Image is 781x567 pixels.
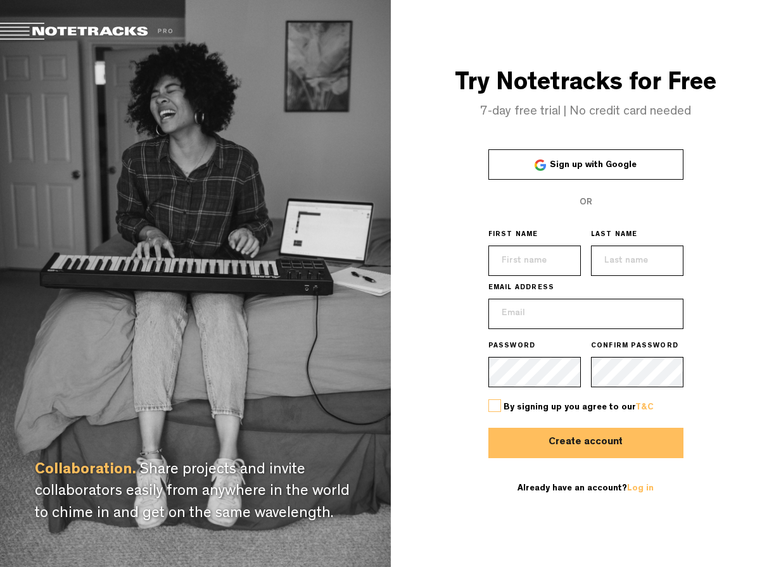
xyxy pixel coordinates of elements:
[488,283,555,294] span: EMAIL ADDRESS
[35,463,350,522] span: Share projects and invite collaborators easily from anywhere in the world to chime in and get on ...
[504,403,654,412] span: By signing up you agree to our
[488,428,683,458] button: Create account
[580,198,592,207] span: OR
[488,230,538,240] span: FIRST NAME
[488,299,683,329] input: Email
[550,161,637,170] span: Sign up with Google
[517,484,654,493] span: Already have an account?
[591,342,678,352] span: CONFIRM PASSWORD
[488,342,536,352] span: PASSWORD
[591,230,638,240] span: LAST NAME
[591,246,683,276] input: Last name
[627,484,654,493] a: Log in
[35,463,136,478] span: Collaboration.
[488,246,581,276] input: First name
[635,403,654,412] a: T&C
